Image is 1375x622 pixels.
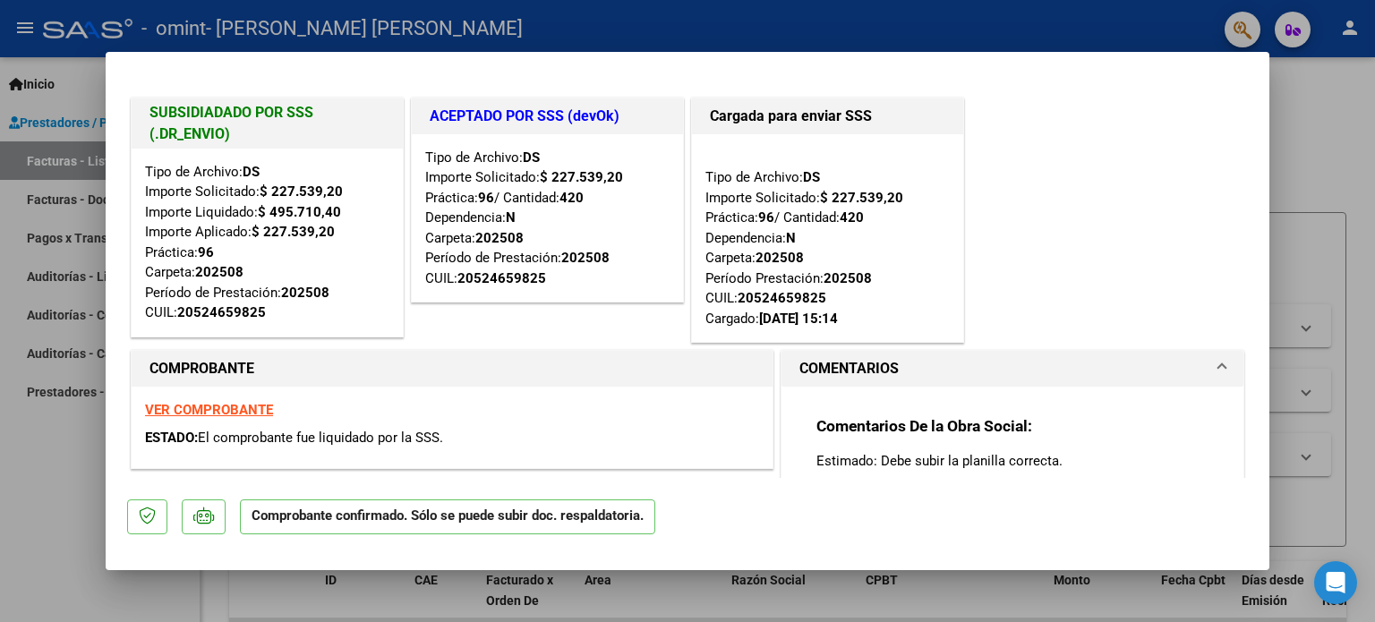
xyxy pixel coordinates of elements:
strong: DS [523,149,540,166]
div: COMENTARIOS [781,387,1243,552]
div: Open Intercom Messenger [1314,561,1357,604]
strong: 202508 [195,264,243,280]
strong: [DATE] 15:14 [759,311,838,327]
strong: 96 [478,190,494,206]
strong: 420 [559,190,584,206]
strong: 420 [840,209,864,226]
span: El comprobante fue liquidado por la SSS. [198,430,443,446]
div: Tipo de Archivo: Importe Solicitado: Práctica: / Cantidad: Dependencia: Carpeta: Período de Prest... [425,148,670,289]
div: 20524659825 [177,302,266,323]
strong: 202508 [756,250,804,266]
strong: 202508 [824,270,872,286]
strong: 202508 [281,285,329,301]
div: Tipo de Archivo: Importe Solicitado: Importe Liquidado: Importe Aplicado: Práctica: Carpeta: Perí... [145,162,389,323]
h1: Cargada para enviar SSS [710,106,945,127]
strong: N [786,230,796,246]
strong: COMPROBANTE [149,360,254,377]
strong: DS [243,164,260,180]
strong: $ 227.539,20 [260,183,343,200]
h1: SUBSIDIADADO POR SSS (.DR_ENVIO) [149,102,385,145]
strong: Comentarios De la Obra Social: [816,417,1032,435]
strong: 202508 [561,250,610,266]
strong: 96 [758,209,774,226]
strong: $ 227.539,20 [820,190,903,206]
strong: 96 [198,244,214,260]
p: Estimado: Debe subir la planilla correcta. [816,451,1208,471]
strong: $ 495.710,40 [258,204,341,220]
div: Tipo de Archivo: Importe Solicitado: Práctica: / Cantidad: Dependencia: Carpeta: Período Prestaci... [705,148,950,329]
h1: ACEPTADO POR SSS (devOk) [430,106,665,127]
strong: DS [803,169,820,185]
strong: N [506,209,516,226]
h1: COMENTARIOS [799,358,899,379]
div: 20524659825 [457,268,546,289]
p: Comprobante confirmado. Sólo se puede subir doc. respaldatoria. [240,499,655,534]
strong: $ 227.539,20 [540,169,623,185]
a: VER COMPROBANTE [145,402,273,418]
mat-expansion-panel-header: COMENTARIOS [781,351,1243,387]
strong: 202508 [475,230,524,246]
div: 20524659825 [738,288,826,309]
strong: $ 227.539,20 [252,224,335,240]
span: ESTADO: [145,430,198,446]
